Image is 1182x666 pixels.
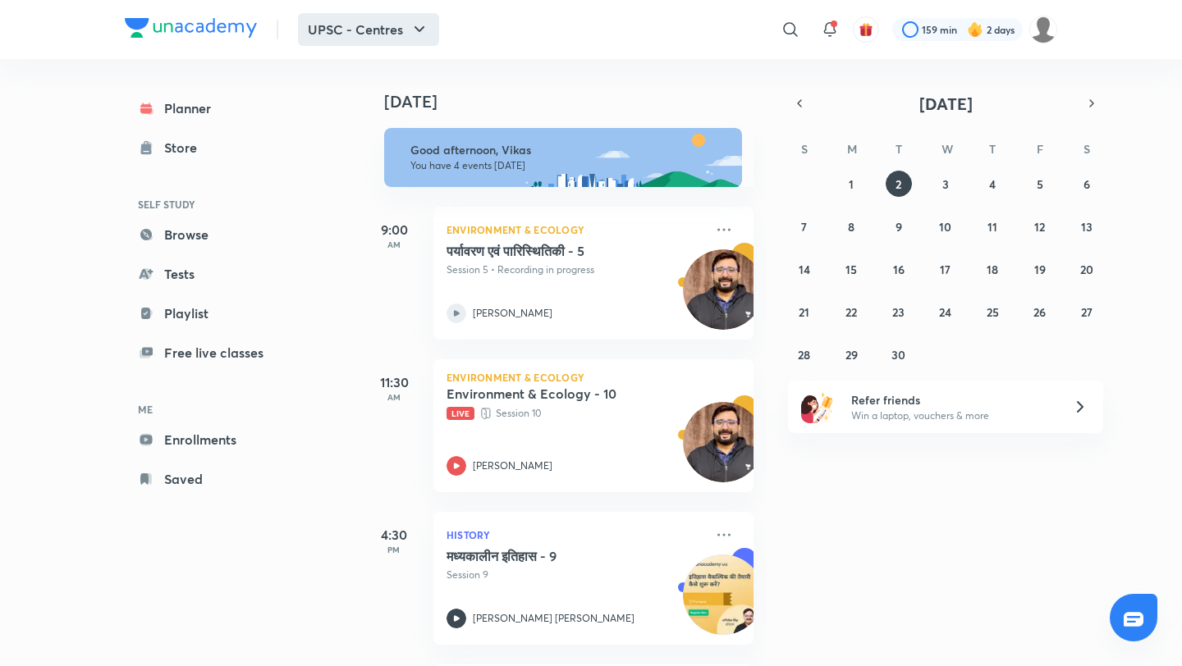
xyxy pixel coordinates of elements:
h5: 4:30 [361,525,427,545]
h6: Good afternoon, Vikas [410,143,727,157]
abbr: September 1, 2025 [849,176,854,192]
button: September 19, 2025 [1027,256,1053,282]
img: streak [967,21,983,38]
button: September 27, 2025 [1074,299,1100,325]
button: September 24, 2025 [932,299,959,325]
span: Live [447,407,474,420]
button: September 12, 2025 [1027,213,1053,239]
p: You have 4 events [DATE] [410,159,727,172]
a: Enrollments [125,423,315,456]
p: Session 9 [447,568,704,582]
abbr: September 14, 2025 [799,262,810,277]
abbr: September 8, 2025 [848,219,854,235]
abbr: September 17, 2025 [940,262,951,277]
a: Saved [125,463,315,495]
img: Company Logo [125,18,257,38]
abbr: September 21, 2025 [799,304,809,320]
button: September 25, 2025 [979,299,1006,325]
button: September 26, 2025 [1027,299,1053,325]
a: Playlist [125,297,315,330]
button: September 22, 2025 [838,299,864,325]
button: September 3, 2025 [932,171,959,197]
abbr: September 18, 2025 [987,262,998,277]
button: September 30, 2025 [886,341,912,367]
button: avatar [853,16,879,43]
p: AM [361,239,427,249]
abbr: September 16, 2025 [893,262,905,277]
p: AM [361,392,427,402]
img: referral [801,390,834,423]
a: Free live classes [125,336,315,369]
a: Browse [125,218,315,251]
button: September 18, 2025 [979,256,1006,282]
a: Planner [125,92,315,125]
a: Tests [125,258,315,290]
p: Environment & Ecology [447,220,704,239]
button: September 29, 2025 [838,341,864,367]
abbr: September 12, 2025 [1034,219,1045,235]
h5: मध्यकालीन इतिहास - 9 [447,548,651,564]
abbr: September 19, 2025 [1034,262,1046,277]
abbr: September 23, 2025 [892,304,905,320]
abbr: September 24, 2025 [939,304,951,320]
button: September 2, 2025 [886,171,912,197]
abbr: September 13, 2025 [1081,219,1093,235]
p: [PERSON_NAME] [473,306,552,321]
abbr: September 5, 2025 [1037,176,1043,192]
abbr: Tuesday [896,141,902,157]
abbr: September 20, 2025 [1080,262,1093,277]
button: September 17, 2025 [932,256,959,282]
abbr: September 27, 2025 [1081,304,1093,320]
abbr: September 22, 2025 [845,304,857,320]
button: September 10, 2025 [932,213,959,239]
h5: 9:00 [361,220,427,239]
h5: पर्यावरण एवं पारिस्थितिकी - 5 [447,243,651,259]
button: September 8, 2025 [838,213,864,239]
abbr: September 26, 2025 [1033,304,1046,320]
div: Store [164,138,207,157]
button: September 15, 2025 [838,256,864,282]
abbr: Friday [1037,141,1043,157]
p: Session 5 • Recording in progress [447,262,704,277]
abbr: Thursday [989,141,996,157]
button: UPSC - Centres [298,13,439,46]
button: September 7, 2025 [791,213,818,239]
abbr: September 29, 2025 [845,347,858,363]
abbr: Wednesday [941,141,953,157]
button: September 21, 2025 [791,299,818,325]
h6: Refer friends [851,391,1053,408]
abbr: September 9, 2025 [896,219,902,235]
p: History [447,525,704,545]
h6: ME [125,395,315,423]
img: afternoon [384,128,742,187]
button: September 9, 2025 [886,213,912,239]
p: [PERSON_NAME] [PERSON_NAME] [473,611,635,626]
a: Company Logo [125,18,257,42]
button: September 28, 2025 [791,341,818,367]
abbr: September 7, 2025 [801,219,807,235]
button: September 23, 2025 [886,299,912,325]
h5: Environment & Ecology - 10 [447,385,651,402]
abbr: September 25, 2025 [987,304,999,320]
p: [PERSON_NAME] [473,458,552,473]
button: September 4, 2025 [979,171,1006,197]
abbr: September 3, 2025 [942,176,949,192]
button: September 13, 2025 [1074,213,1100,239]
h5: 11:30 [361,372,427,392]
img: avatar [859,22,873,37]
button: September 14, 2025 [791,256,818,282]
p: PM [361,545,427,554]
img: Vikas Mishra [1029,16,1057,43]
abbr: Saturday [1083,141,1090,157]
button: September 6, 2025 [1074,171,1100,197]
abbr: September 28, 2025 [798,347,810,363]
span: [DATE] [919,93,973,115]
abbr: September 30, 2025 [891,347,905,363]
button: September 5, 2025 [1027,171,1053,197]
abbr: September 6, 2025 [1083,176,1090,192]
abbr: September 4, 2025 [989,176,996,192]
h6: SELF STUDY [125,190,315,218]
abbr: Monday [847,141,857,157]
button: September 11, 2025 [979,213,1006,239]
abbr: September 10, 2025 [939,219,951,235]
